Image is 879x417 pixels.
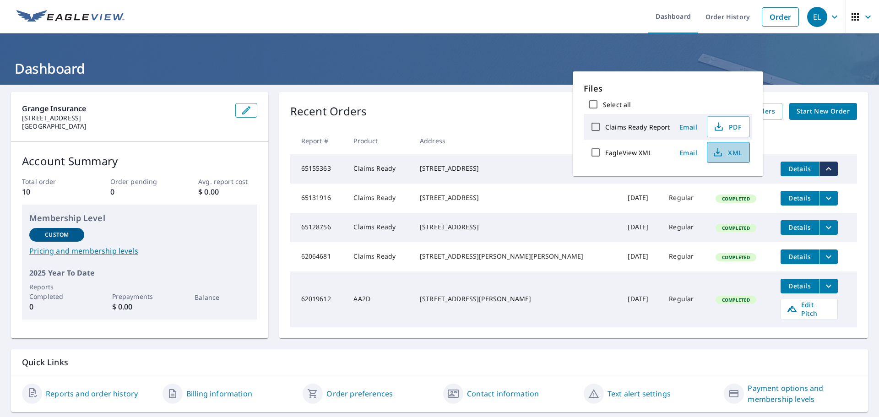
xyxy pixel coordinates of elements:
span: Details [786,223,814,232]
button: filesDropdownBtn-62019612 [819,279,838,293]
td: [DATE] [620,213,662,242]
td: [DATE] [620,184,662,213]
p: $ 0.00 [198,186,257,197]
td: Regular [662,242,708,271]
th: Product [346,127,412,154]
p: 0 [29,301,84,312]
p: [STREET_ADDRESS] [22,114,228,122]
button: filesDropdownBtn-62064681 [819,249,838,264]
a: Pricing and membership levels [29,245,250,256]
th: Report # [290,127,347,154]
label: Select all [603,100,631,109]
p: Files [584,82,752,95]
button: XML [707,142,750,163]
span: Details [786,252,814,261]
p: Reports Completed [29,282,84,301]
a: Contact information [467,388,539,399]
td: [DATE] [620,242,662,271]
div: [STREET_ADDRESS] [420,193,613,202]
a: Payment options and membership levels [748,383,857,405]
span: Completed [716,225,755,231]
label: EagleView XML [605,148,652,157]
div: [STREET_ADDRESS] [420,164,613,173]
a: Reports and order history [46,388,138,399]
p: Balance [195,292,250,302]
td: [DATE] [620,271,662,327]
p: 0 [110,186,169,197]
td: Claims Ready [346,242,412,271]
span: Details [786,194,814,202]
img: EV Logo [16,10,125,24]
td: 65155363 [290,154,347,184]
p: Avg. report cost [198,177,257,186]
span: Email [678,123,700,131]
p: Grange Insurance [22,103,228,114]
button: detailsBtn-65155363 [781,162,819,176]
button: filesDropdownBtn-65131916 [819,191,838,206]
a: Billing information [186,388,252,399]
span: Start New Order [797,106,850,117]
button: detailsBtn-62064681 [781,249,819,264]
td: Claims Ready [346,213,412,242]
p: 2025 Year To Date [29,267,250,278]
div: EL [807,7,827,27]
p: Account Summary [22,153,257,169]
span: PDF [713,121,742,132]
button: detailsBtn-62019612 [781,279,819,293]
button: PDF [707,116,750,137]
a: Order [762,7,799,27]
span: Details [786,164,814,173]
span: Details [786,282,814,290]
span: Email [678,148,700,157]
td: AA2D [346,271,412,327]
td: Regular [662,271,708,327]
p: [GEOGRAPHIC_DATA] [22,122,228,130]
span: Edit Pitch [787,300,832,318]
th: Address [412,127,620,154]
a: Text alert settings [608,388,671,399]
td: Claims Ready [346,154,412,184]
button: Email [674,120,703,134]
p: Membership Level [29,212,250,224]
p: Total order [22,177,81,186]
p: Order pending [110,177,169,186]
button: detailsBtn-65128756 [781,220,819,235]
a: Edit Pitch [781,298,838,320]
span: XML [713,147,742,158]
a: Start New Order [789,103,857,120]
td: 65131916 [290,184,347,213]
p: Custom [45,231,69,239]
button: detailsBtn-65131916 [781,191,819,206]
button: Email [674,146,703,160]
div: [STREET_ADDRESS] [420,222,613,232]
td: 65128756 [290,213,347,242]
div: [STREET_ADDRESS][PERSON_NAME] [420,294,613,303]
p: $ 0.00 [112,301,167,312]
a: Order preferences [326,388,393,399]
td: Regular [662,184,708,213]
td: Regular [662,213,708,242]
span: Completed [716,297,755,303]
td: 62019612 [290,271,347,327]
p: Quick Links [22,357,857,368]
span: Completed [716,254,755,260]
div: [STREET_ADDRESS][PERSON_NAME][PERSON_NAME] [420,252,613,261]
button: filesDropdownBtn-65155363 [819,162,838,176]
td: Claims Ready [346,184,412,213]
button: filesDropdownBtn-65128756 [819,220,838,235]
span: Completed [716,195,755,202]
td: 62064681 [290,242,347,271]
h1: Dashboard [11,59,868,78]
label: Claims Ready Report [605,123,670,131]
p: Prepayments [112,292,167,301]
p: 10 [22,186,81,197]
p: Recent Orders [290,103,367,120]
